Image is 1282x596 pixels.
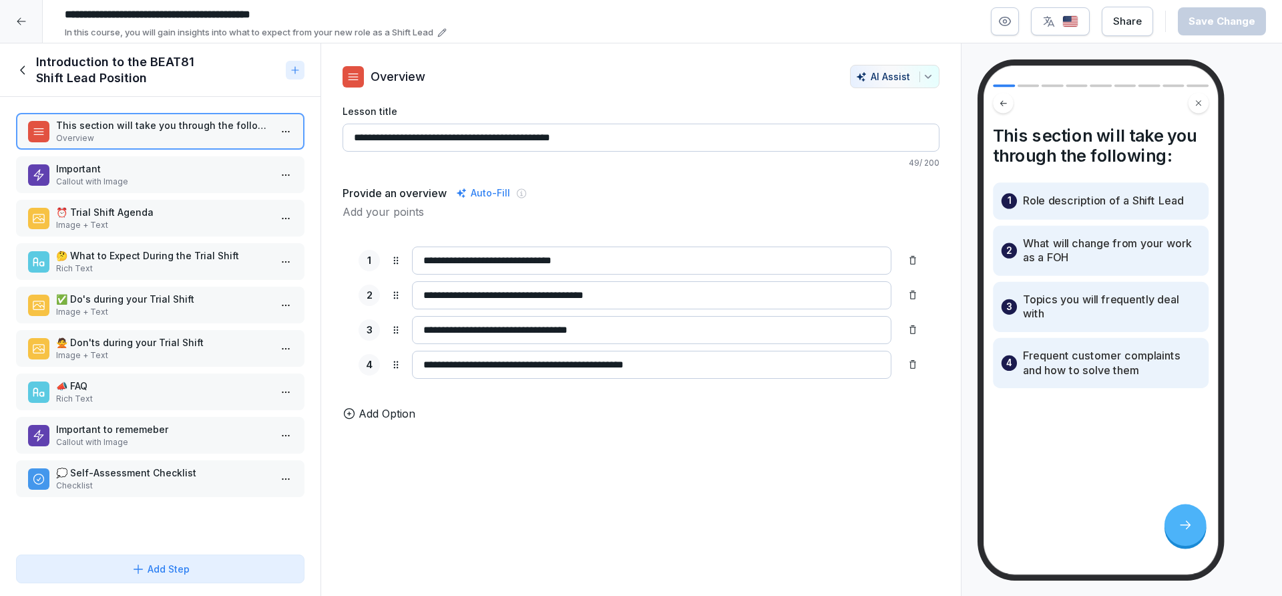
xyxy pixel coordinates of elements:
[1189,14,1255,29] div: Save Change
[56,422,270,436] p: Important to rememeber
[56,292,270,306] p: ✅ Do's during your Trial Shift
[1023,194,1184,208] p: Role description of a Shift Lead
[1006,356,1012,370] p: 4
[371,67,425,86] p: Overview
[16,417,304,454] div: Important to rememeberCallout with Image
[56,176,270,188] p: Callout with Image
[56,379,270,393] p: 📣 FAQ
[367,288,373,303] p: 2
[65,26,433,39] p: In this course, you will gain insights into what to expect from your new role as a Shift Lead
[56,349,270,361] p: Image + Text
[453,185,513,201] div: Auto-Fill
[56,249,270,263] p: 🤔 What to Expect During the Trial Shift
[1113,14,1142,29] div: Share
[1008,194,1011,208] p: 1
[16,460,304,497] div: 💭 Self-Assessment ChecklistChecklist
[359,406,415,422] p: Add Option
[366,357,373,373] p: 4
[1006,300,1012,314] p: 3
[343,204,939,220] p: Add your points
[1062,15,1078,28] img: us.svg
[56,335,270,349] p: 🙅 Don'ts during your Trial Shift
[16,113,304,150] div: This section will take you through the following:Overview
[56,263,270,275] p: Rich Text
[56,162,270,176] p: Important
[1023,349,1201,378] p: Frequent customer complaints and how to solve them
[343,157,939,169] p: 49 / 200
[16,374,304,410] div: 📣 FAQRich Text
[993,125,1209,166] h4: This section will take you through the following:
[16,200,304,237] div: ⏰ Trial Shift AgendaImage + Text
[367,323,373,338] p: 3
[56,118,270,132] p: This section will take you through the following:
[56,205,270,219] p: ⏰ Trial Shift Agenda
[56,466,270,480] p: 💭 Self-Assessment Checklist
[850,65,939,88] button: AI Assist
[1102,7,1153,36] button: Share
[56,132,270,144] p: Overview
[132,562,190,576] div: Add Step
[56,393,270,405] p: Rich Text
[16,243,304,280] div: 🤔 What to Expect During the Trial ShiftRich Text
[16,287,304,323] div: ✅ Do's during your Trial ShiftImage + Text
[343,185,447,201] h5: Provide an overview
[56,436,270,448] p: Callout with Image
[16,330,304,367] div: 🙅 Don'ts during your Trial ShiftImage + Text
[1178,7,1266,35] button: Save Change
[1006,244,1012,258] p: 2
[1023,237,1201,265] p: What will change from your work as a FOH
[343,104,939,118] label: Lesson title
[56,480,270,492] p: Checklist
[36,54,280,86] h1: Introduction to the BEAT81 Shift Lead Position
[16,156,304,193] div: ImportantCallout with Image
[1023,293,1201,321] p: Topics you will frequently deal with
[16,555,304,583] button: Add Step
[856,71,933,82] div: AI Assist
[56,219,270,231] p: Image + Text
[56,306,270,318] p: Image + Text
[367,253,371,269] p: 1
